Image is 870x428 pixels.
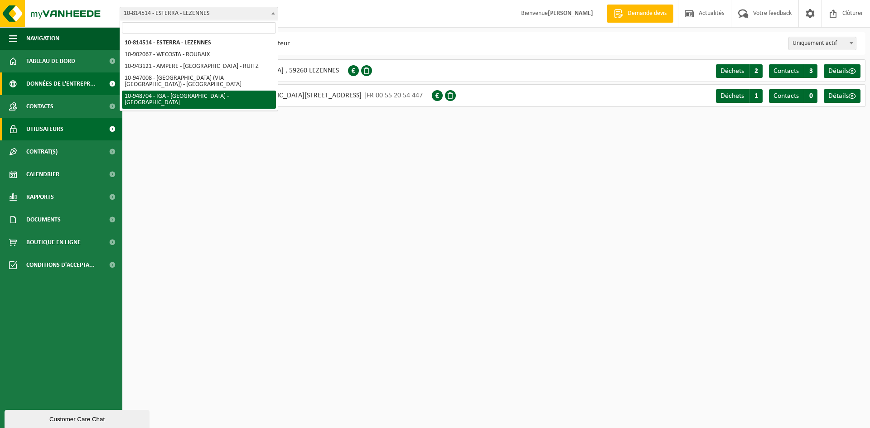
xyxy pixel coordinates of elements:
span: Contacts [773,67,799,75]
span: Boutique en ligne [26,231,81,254]
span: 3 [804,64,817,78]
li: 10-902067 - WECOSTA - ROUBAIX [122,49,276,61]
li: 10-947008 - [GEOGRAPHIC_DATA] (VIA [GEOGRAPHIC_DATA]) - [GEOGRAPHIC_DATA] [122,72,276,91]
span: Uniquement actif [788,37,856,50]
strong: [PERSON_NAME] [548,10,593,17]
span: Utilisateurs [26,118,63,140]
a: Demande devis [607,5,673,23]
span: Tableau de bord [26,50,75,72]
span: 0 [804,89,817,103]
li: 10-814514 - ESTERRA - LEZENNES [122,37,276,49]
span: Conditions d'accepta... [26,254,95,276]
a: Détails [824,64,860,78]
span: Détails [828,67,849,75]
span: Contacts [26,95,53,118]
iframe: chat widget [5,408,151,428]
span: 1 [749,89,763,103]
a: Déchets 1 [716,89,763,103]
span: Contacts [773,92,799,100]
li: 10-943121 - AMPERE - [GEOGRAPHIC_DATA] - RUITZ [122,61,276,72]
span: Déchets [720,92,744,100]
span: 10-814514 - ESTERRA - LEZENNES [120,7,278,20]
a: Contacts 0 [769,89,817,103]
span: FR 00 55 20 54 447 [367,92,423,99]
span: Demande devis [625,9,669,18]
li: 10-948704 - IGA - [GEOGRAPHIC_DATA] - [GEOGRAPHIC_DATA] [122,91,276,109]
span: Déchets [720,67,744,75]
span: Calendrier [26,163,59,186]
div: 10-902067 [GEOGRAPHIC_DATA][STREET_ADDRESS] | [150,84,432,107]
span: Détails [828,92,849,100]
a: Détails [824,89,860,103]
span: Navigation [26,27,59,50]
span: 2 [749,64,763,78]
span: Données de l'entrepr... [26,72,96,95]
span: Contrat(s) [26,140,58,163]
a: Déchets 2 [716,64,763,78]
span: Rapports [26,186,54,208]
span: Documents [26,208,61,231]
a: Contacts 3 [769,64,817,78]
span: Uniquement actif [789,37,856,50]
